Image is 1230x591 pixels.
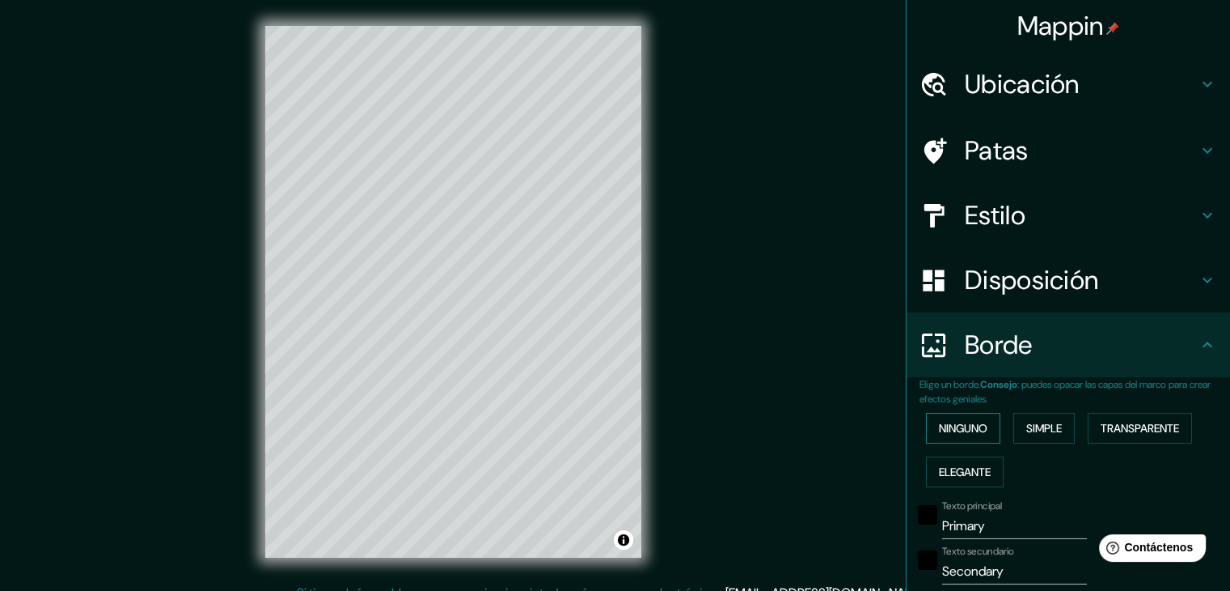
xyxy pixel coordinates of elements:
[907,52,1230,117] div: Ubicación
[907,313,1230,377] div: Borde
[939,465,991,479] font: Elegante
[919,378,1211,406] font: : puedes opacar las capas del marco para crear efectos geniales.
[919,378,980,391] font: Elige un borde.
[942,545,1014,558] font: Texto secundario
[907,118,1230,183] div: Patas
[942,500,1002,512] font: Texto principal
[965,263,1098,297] font: Disposición
[1086,528,1212,573] iframe: Lanzador de widgets de ayuda
[980,378,1017,391] font: Consejo
[939,421,987,436] font: Ninguno
[965,328,1033,362] font: Borde
[1101,421,1179,436] font: Transparente
[1106,22,1119,35] img: pin-icon.png
[614,530,633,550] button: Activar o desactivar atribución
[965,198,1025,232] font: Estilo
[1088,413,1192,444] button: Transparente
[1013,413,1075,444] button: Simple
[1017,9,1104,43] font: Mappin
[907,183,1230,248] div: Estilo
[965,67,1080,101] font: Ubicación
[926,413,1000,444] button: Ninguno
[926,457,1004,487] button: Elegante
[907,248,1230,313] div: Disposición
[965,134,1029,168] font: Patas
[1026,421,1062,436] font: Simple
[918,505,937,525] button: negro
[918,551,937,570] button: negro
